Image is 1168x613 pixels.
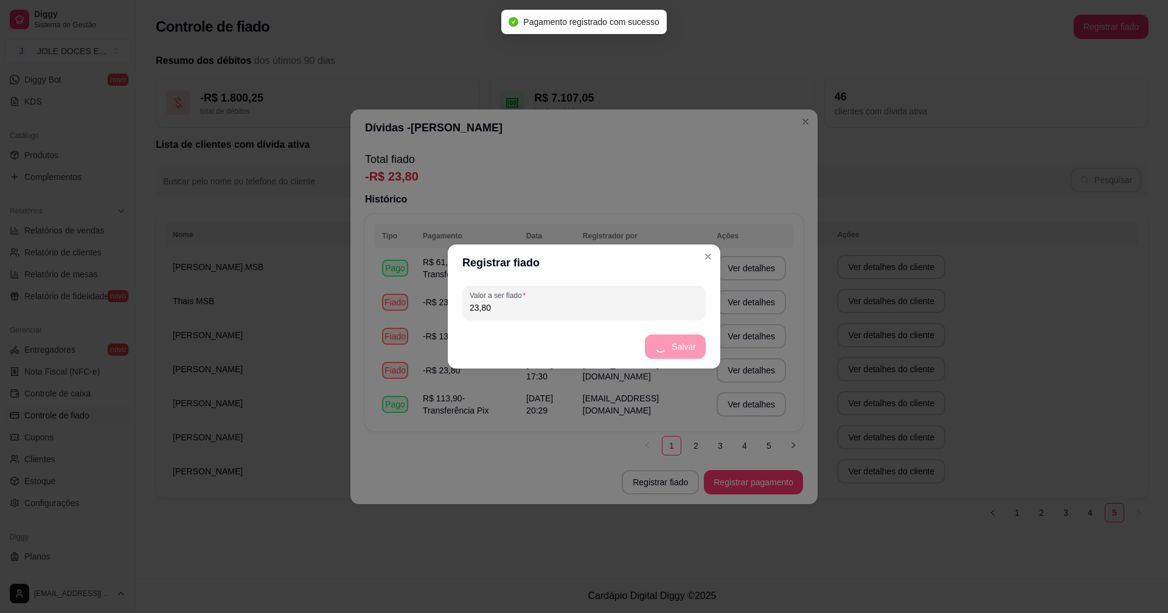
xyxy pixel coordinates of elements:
header: Registrar fiado [448,244,720,281]
input: Valor a ser fiado [470,302,698,314]
label: Valor a ser fiado [470,290,530,300]
span: check-circle [509,17,518,27]
button: Close [698,247,718,266]
span: Pagamento registrado com sucesso [523,17,659,27]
